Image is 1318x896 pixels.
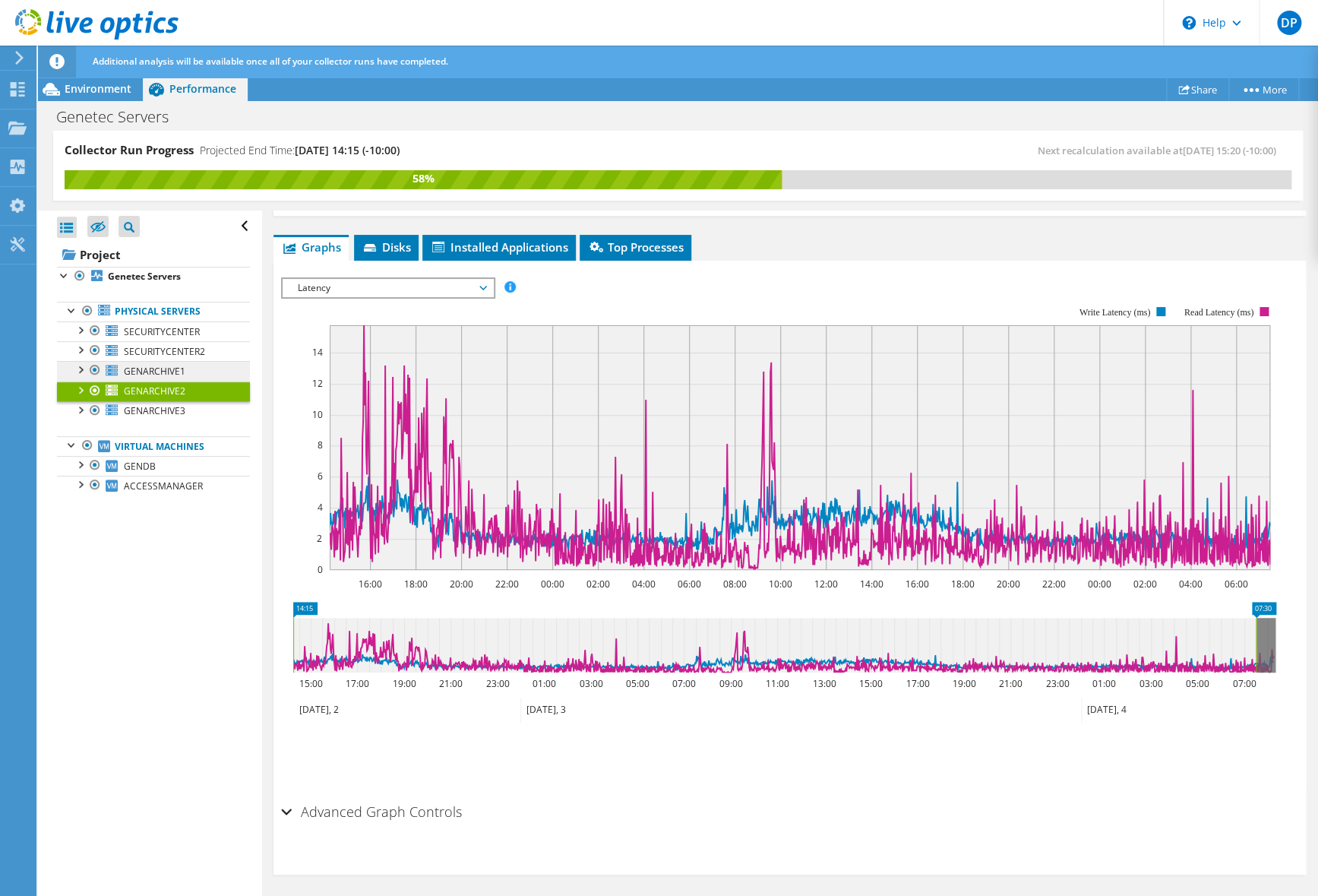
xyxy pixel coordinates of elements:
[295,143,400,157] span: [DATE] 14:15 (-10:00)
[169,81,236,96] span: Performance
[905,578,928,590] text: 16:00
[317,532,322,545] text: 2
[345,677,368,690] text: 17:00
[57,242,250,267] a: Project
[124,325,200,338] span: SECURITYCENTER
[318,470,323,483] text: 6
[768,578,792,590] text: 10:00
[1087,578,1111,590] text: 00:00
[858,677,882,690] text: 15:00
[1079,307,1149,318] text: Write Latency (ms)
[124,460,156,473] span: GENDB
[430,239,568,255] span: Installed Applications
[438,677,462,690] text: 21:00
[1184,307,1253,318] text: Read Latency (ms)
[124,385,185,397] span: GENARCHIVE2
[65,170,782,187] div: 58%
[318,501,323,514] text: 4
[1232,677,1256,690] text: 07:00
[57,401,250,421] a: GENARCHIVE3
[950,578,974,590] text: 18:00
[859,578,883,590] text: 14:00
[998,677,1022,690] text: 21:00
[312,346,323,359] text: 14
[1277,11,1301,35] span: DP
[1182,16,1196,30] svg: \n
[358,578,381,590] text: 16:00
[1092,677,1115,690] text: 01:00
[124,345,205,358] span: SECURITYCENTER2
[1038,144,1284,157] span: Next recalculation available at
[49,109,192,125] h1: Genetec Servers
[57,456,250,476] a: GENDB
[719,677,742,690] text: 09:00
[299,677,322,690] text: 15:00
[57,341,250,361] a: SECURITYCENTER2
[677,578,700,590] text: 06:00
[631,578,655,590] text: 04:00
[996,578,1019,590] text: 20:00
[392,677,416,690] text: 19:00
[532,677,555,690] text: 01:00
[625,677,649,690] text: 05:00
[57,436,250,456] a: Virtual Machines
[1228,78,1299,101] a: More
[93,55,448,68] span: Additional analysis will be available once all of your collector runs have completed.
[108,270,181,283] b: Genetec Servers
[65,81,131,96] span: Environment
[1139,677,1162,690] text: 03:00
[281,796,462,827] h2: Advanced Graph Controls
[586,578,609,590] text: 02:00
[124,404,185,417] span: GENARCHIVE3
[312,408,323,421] text: 10
[587,239,684,255] span: Top Processes
[1166,78,1229,101] a: Share
[579,677,602,690] text: 03:00
[403,578,427,590] text: 18:00
[281,239,341,255] span: Graphs
[814,578,837,590] text: 12:00
[1133,578,1156,590] text: 02:00
[449,578,473,590] text: 20:00
[312,377,323,390] text: 12
[362,239,411,255] span: Disks
[1224,578,1247,590] text: 06:00
[124,365,185,378] span: GENARCHIVE1
[722,578,746,590] text: 08:00
[765,677,789,690] text: 11:00
[124,480,203,492] span: ACCESSMANAGER
[57,476,250,495] a: ACCESSMANAGER
[1185,677,1209,690] text: 05:00
[200,142,400,159] h4: Projected End Time:
[57,321,250,341] a: SECURITYCENTER
[57,267,250,287] a: Genetec Servers
[540,578,564,590] text: 00:00
[672,677,695,690] text: 07:00
[318,563,323,576] text: 0
[57,302,250,321] a: Physical Servers
[485,677,509,690] text: 23:00
[290,279,485,297] span: Latency
[1041,578,1065,590] text: 22:00
[57,382,250,401] a: GENARCHIVE2
[318,439,323,451] text: 8
[1045,677,1069,690] text: 23:00
[1183,144,1276,157] span: [DATE] 15:20 (-10:00)
[906,677,929,690] text: 17:00
[495,578,518,590] text: 22:00
[952,677,975,690] text: 19:00
[1178,578,1202,590] text: 04:00
[57,361,250,381] a: GENARCHIVE1
[812,677,836,690] text: 13:00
